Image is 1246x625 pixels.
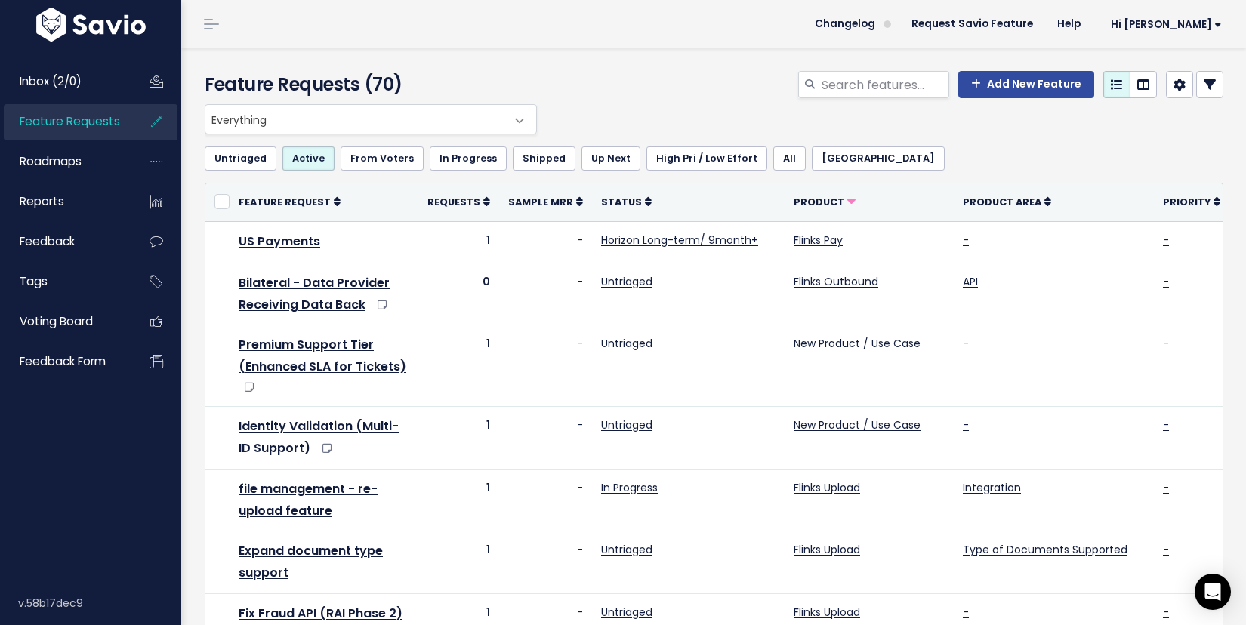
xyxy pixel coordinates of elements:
td: 1 [418,221,499,263]
a: Untriaged [601,336,652,351]
a: [GEOGRAPHIC_DATA] [812,146,945,171]
span: Sample MRR [508,196,573,208]
a: Voting Board [4,304,125,339]
a: Priority [1163,194,1220,209]
span: Everything [205,104,537,134]
a: Flinks Upload [794,480,860,495]
a: - [963,605,969,620]
a: Flinks Upload [794,542,860,557]
a: API [963,274,978,289]
a: Untriaged [601,274,652,289]
span: Roadmaps [20,153,82,169]
a: Feature Requests [4,104,125,139]
a: Feedback form [4,344,125,379]
img: logo-white.9d6f32f41409.svg [32,8,150,42]
a: Product Area [963,194,1051,209]
a: Feature Request [239,194,341,209]
a: High Pri / Low Effort [646,146,767,171]
td: - [499,263,592,325]
a: Untriaged [601,605,652,620]
span: Feature Request [239,196,331,208]
a: In Progress [430,146,507,171]
span: Reports [20,193,64,209]
a: - [1163,274,1169,289]
a: Sample MRR [508,194,583,209]
a: - [963,336,969,351]
td: 1 [418,469,499,531]
a: - [1163,417,1169,433]
td: - [499,407,592,470]
a: Help [1045,13,1093,35]
a: New Product / Use Case [794,336,921,351]
a: Fix Fraud API (RAI Phase 2) [239,605,402,622]
span: Inbox (2/0) [20,73,82,89]
input: Search features... [820,71,949,98]
a: Up Next [581,146,640,171]
a: - [1163,336,1169,351]
a: Flinks Upload [794,605,860,620]
ul: Filter feature requests [205,146,1223,171]
a: Requests [427,194,490,209]
div: Open Intercom Messenger [1195,574,1231,610]
a: Untriaged [601,417,652,433]
a: US Payments [239,232,320,250]
a: Feedback [4,224,125,259]
span: Status [601,196,642,208]
a: Product [794,194,856,209]
a: - [963,232,969,248]
span: Product Area [963,196,1041,208]
td: - [499,469,592,531]
span: Feedback [20,233,75,249]
a: Bilateral - Data Provider Receiving Data Back [239,274,390,313]
a: Status [601,194,652,209]
a: file management - re-upload feature [239,480,378,519]
a: New Product / Use Case [794,417,921,433]
div: v.58b17dec9 [18,583,181,623]
span: Tags [20,273,48,289]
a: From Voters [341,146,424,171]
span: Changelog [815,19,875,29]
a: Horizon Long-term/ 9month+ [601,232,758,248]
a: Add New Feature [958,71,1094,98]
a: Reports [4,184,125,219]
span: Feature Requests [20,113,120,129]
a: Active [282,146,335,171]
a: In Progress [601,480,658,495]
a: Expand document type support [239,542,383,581]
a: - [1163,542,1169,557]
a: Premium Support Tier (Enhanced SLA for Tickets) [239,336,406,375]
td: 1 [418,531,499,594]
td: - [499,221,592,263]
td: - [499,325,592,407]
a: Hi [PERSON_NAME] [1093,13,1234,36]
span: Everything [205,105,506,134]
a: Flinks Outbound [794,274,878,289]
span: Priority [1163,196,1211,208]
a: - [1163,232,1169,248]
span: Voting Board [20,313,93,329]
span: Requests [427,196,480,208]
a: - [1163,605,1169,620]
h4: Feature Requests (70) [205,71,529,98]
a: - [963,417,969,433]
span: Hi [PERSON_NAME] [1111,19,1222,30]
td: - [499,531,592,594]
a: All [773,146,806,171]
a: Identity Validation (Multi-ID Support) [239,417,399,457]
a: Roadmaps [4,144,125,179]
a: Tags [4,264,125,299]
span: Feedback form [20,353,106,369]
a: Type of Documents Supported [963,542,1127,557]
a: - [1163,480,1169,495]
a: Untriaged [601,542,652,557]
td: 0 [418,263,499,325]
td: 1 [418,325,499,407]
a: Flinks Pay [794,232,843,248]
td: 1 [418,407,499,470]
a: Request Savio Feature [899,13,1045,35]
a: Integration [963,480,1021,495]
a: Untriaged [205,146,276,171]
a: Shipped [513,146,575,171]
a: Inbox (2/0) [4,64,125,99]
span: Product [794,196,844,208]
